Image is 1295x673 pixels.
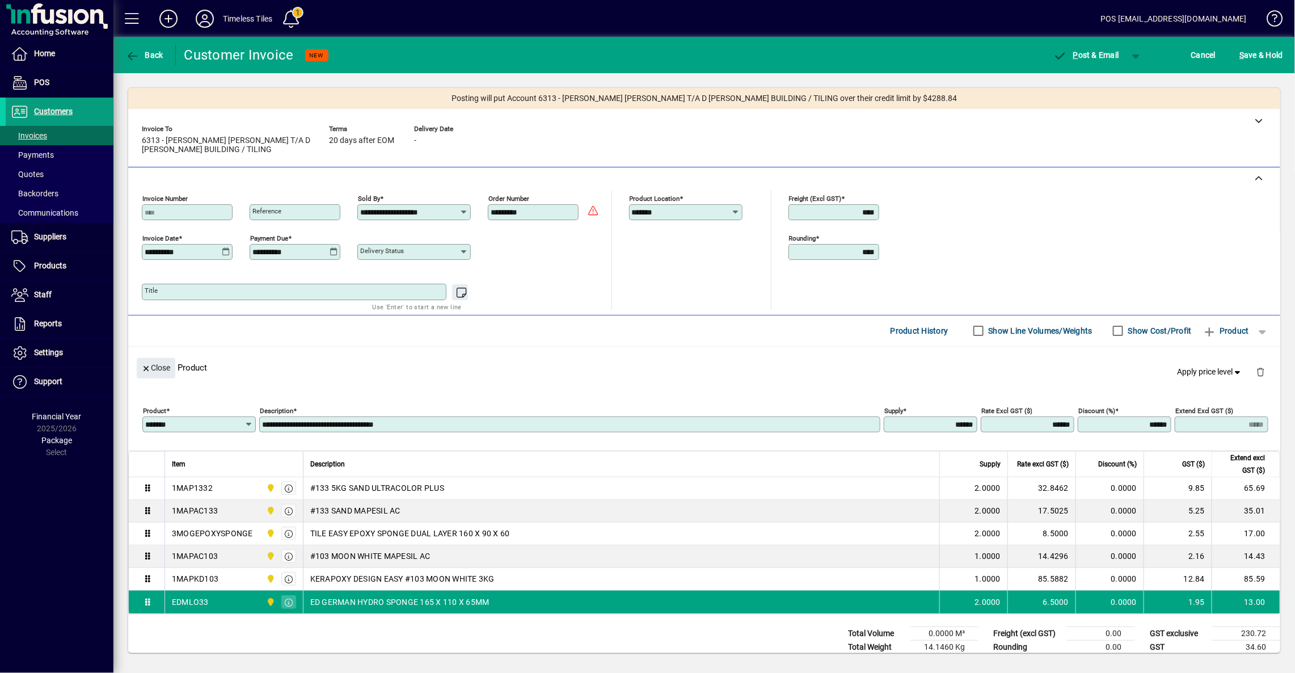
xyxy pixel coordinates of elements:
span: Back [125,51,163,60]
button: Profile [187,9,223,29]
span: 2.0000 [975,482,1001,494]
div: 14.4296 [1015,550,1069,562]
div: EDMLO33 [172,596,209,608]
mat-label: Freight (excl GST) [789,195,842,203]
span: S [1239,51,1244,60]
a: Knowledge Base [1258,2,1281,39]
span: Dunedin [263,504,276,517]
td: 0.0000 [1075,477,1144,500]
span: Close [141,359,171,377]
a: Home [6,40,113,68]
span: Package [41,436,72,445]
span: Payments [11,150,54,159]
td: 0.0000 [1075,523,1144,545]
span: 2.0000 [975,596,1001,608]
a: Support [6,368,113,396]
span: Settings [34,348,63,357]
span: Support [34,377,62,386]
button: Post & Email [1048,45,1125,65]
span: Products [34,261,66,270]
span: Communications [11,208,78,217]
span: #103 MOON WHITE MAPESIL AC [310,550,431,562]
td: 2.16 [1144,545,1212,568]
td: 85.59 [1212,568,1280,591]
span: Supply [980,458,1001,470]
a: Suppliers [6,223,113,251]
label: Show Cost/Profit [1126,325,1192,336]
span: 20 days after EOM [329,136,394,145]
button: Save & Hold [1237,45,1286,65]
td: 14.43 [1212,545,1280,568]
span: ED GERMAN HYDRO SPONGE 165 X 110 X 65MM [310,596,490,608]
div: 8.5000 [1015,528,1069,539]
div: 1MAPKD103 [172,573,218,584]
span: GST ($) [1182,458,1205,470]
div: 3MOGEPOXYSPONGE [172,528,253,539]
td: 2.55 [1144,523,1212,545]
div: Product [128,347,1280,388]
span: Backorders [11,189,58,198]
span: KERAPOXY DESIGN EASY #103 MOON WHITE 3KG [310,573,495,584]
td: 14.1460 Kg [910,640,978,654]
span: NEW [310,52,324,59]
span: Staff [34,290,52,299]
mat-label: Reference [252,207,281,215]
span: Posting will put Account 6313 - [PERSON_NAME] [PERSON_NAME] T/A D [PERSON_NAME] BUILDING / TILING... [452,92,957,104]
div: 32.8462 [1015,482,1069,494]
span: Quotes [11,170,44,179]
td: GST exclusive [1144,626,1212,640]
a: Backorders [6,184,113,203]
a: Invoices [6,126,113,145]
mat-label: Title [145,287,158,295]
span: 6313 - [PERSON_NAME] [PERSON_NAME] T/A D [PERSON_NAME] BUILDING / TILING [142,136,312,154]
span: Extend excl GST ($) [1219,452,1266,477]
button: Add product line item [1197,321,1255,341]
td: 9.85 [1144,477,1212,500]
app-page-header-button: Back [113,45,176,65]
span: Invoices [11,131,47,140]
div: POS [EMAIL_ADDRESS][DOMAIN_NAME] [1100,10,1247,28]
span: 2.0000 [975,528,1001,539]
a: POS [6,69,113,97]
span: Customers [34,107,73,116]
a: Communications [6,203,113,222]
span: Product [1203,322,1249,340]
td: 17.00 [1212,523,1280,545]
span: 2.0000 [975,505,1001,516]
mat-label: Product location [630,195,680,203]
td: 230.72 [1212,626,1280,640]
span: Cancel [1191,46,1216,64]
td: 65.69 [1212,477,1280,500]
mat-label: Invoice number [142,195,188,203]
a: Payments [6,145,113,165]
td: 35.01 [1212,500,1280,523]
div: Timeless Tiles [223,10,272,28]
span: TILE EASY EPOXY SPONGE DUAL LAYER 160 X 90 X 60 [310,528,510,539]
div: 1MAPAC133 [172,505,218,516]
td: 34.60 [1212,640,1280,654]
td: 0.0000 [1075,591,1144,613]
div: 17.5025 [1015,505,1069,516]
td: 0.00 [1067,626,1135,640]
span: 1.0000 [975,550,1001,562]
mat-label: Order number [488,195,529,203]
span: Rate excl GST ($) [1017,458,1069,470]
mat-label: Product [143,407,166,415]
button: Add [150,9,187,29]
td: 0.0000 [1075,545,1144,568]
td: Freight (excl GST) [988,626,1067,640]
td: GST [1144,640,1212,654]
span: Suppliers [34,232,66,241]
td: 13.00 [1212,591,1280,613]
a: Settings [6,339,113,367]
span: Financial Year [32,412,82,421]
span: POS [34,78,49,87]
mat-label: Rate excl GST ($) [981,407,1032,415]
td: 0.00 [1067,640,1135,654]
mat-label: Sold by [358,195,380,203]
a: Staff [6,281,113,309]
a: Products [6,252,113,280]
a: Reports [6,310,113,338]
div: 85.5882 [1015,573,1069,584]
span: P [1073,51,1078,60]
